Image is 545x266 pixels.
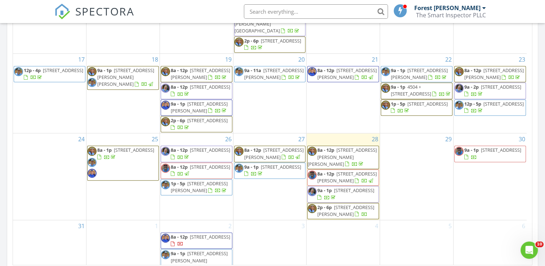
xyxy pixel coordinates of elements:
td: Go to August 17, 2025 [13,53,86,133]
img: fipro2.jpg [161,250,170,259]
span: [STREET_ADDRESS][PERSON_NAME] [317,170,377,184]
a: 9a - 1p [STREET_ADDRESS] [307,186,379,202]
a: 8a - 12p [STREET_ADDRESS][PERSON_NAME] [244,147,304,160]
a: 9a - 1p [STREET_ADDRESS] [317,187,374,200]
img: 1cpro.jpg [381,84,390,93]
img: fipro2.jpg [455,101,464,110]
td: Go to August 20, 2025 [233,53,307,133]
span: 8a - 12p [317,170,334,177]
a: 9a - 1p 4504 + [STREET_ADDRESS] [391,84,452,97]
a: 1p - 5p [STREET_ADDRESS] [381,99,452,116]
a: 9a - 11a [STREET_ADDRESS][PERSON_NAME] [234,66,306,82]
span: 4504 + [STREET_ADDRESS] [391,84,431,97]
span: 2p - 6p [244,37,259,44]
span: 9a - 2p [464,84,479,90]
img: bdcpro.jpg [161,84,170,93]
span: 1p - 5p [391,101,405,107]
img: fipro2.jpg [14,67,23,76]
a: 8a - 12p [STREET_ADDRESS][PERSON_NAME] [464,67,524,80]
a: Go to September 6, 2025 [521,220,527,232]
span: 9a - 1p [244,164,259,170]
span: 12p - 4p [24,67,41,74]
a: 9a - 1p [STREET_ADDRESS][PERSON_NAME][PERSON_NAME] [97,67,154,87]
td: Go to August 23, 2025 [453,53,527,133]
a: Go to August 29, 2025 [444,133,453,145]
img: The Best Home Inspection Software - Spectora [54,4,70,19]
a: Go to August 19, 2025 [224,54,233,65]
a: 9a - 1p [STREET_ADDRESS][PERSON_NAME] [161,99,232,116]
span: 2p - 6p [317,204,332,210]
a: 8a - 12p [STREET_ADDRESS][PERSON_NAME] [307,66,379,82]
span: 9a - 11a [244,67,261,74]
span: 9a - 1p [391,67,405,74]
a: 9a - 2p [STREET_ADDRESS] [464,84,521,97]
span: [STREET_ADDRESS][PERSON_NAME] [244,67,304,80]
a: Go to August 20, 2025 [297,54,306,65]
a: Go to August 28, 2025 [370,133,380,145]
span: [STREET_ADDRESS][PERSON_NAME] [391,67,448,80]
a: Go to August 24, 2025 [77,133,86,145]
a: 1p - 5p [STREET_ADDRESS][PERSON_NAME] [171,180,228,194]
a: 9a - 1p [STREET_ADDRESS] [464,147,521,160]
span: [STREET_ADDRESS] [190,234,230,240]
td: Go to August 30, 2025 [453,133,527,220]
div: The Smart Inspector PLLC [416,12,486,19]
span: [STREET_ADDRESS] [481,147,521,153]
span: [STREET_ADDRESS][PERSON_NAME] [317,204,374,217]
input: Search everything... [244,4,388,19]
img: 1cpro.jpg [88,67,97,76]
a: 8a - 12p [STREET_ADDRESS] [161,232,232,249]
span: [STREET_ADDRESS][PERSON_NAME][PERSON_NAME] [308,147,377,167]
span: SPECTORA [75,4,134,19]
span: 8a - 12p [171,164,188,170]
a: SPECTORA [54,10,134,25]
a: Go to September 1, 2025 [153,220,160,232]
a: 9a - 1p [STREET_ADDRESS] [244,164,301,177]
span: [STREET_ADDRESS][PERSON_NAME] [171,67,230,80]
td: Go to August 24, 2025 [13,133,86,220]
a: 9a - 11a [STREET_ADDRESS][PERSON_NAME] [244,67,304,80]
span: [STREET_ADDRESS] [190,84,230,90]
span: [STREET_ADDRESS][PERSON_NAME] [171,180,228,194]
span: 8a - 12p [244,147,261,153]
a: Go to August 18, 2025 [150,54,160,65]
img: 1cpro.jpg [234,147,244,156]
a: Go to August 23, 2025 [517,54,527,65]
a: 1p - 5p [STREET_ADDRESS][PERSON_NAME] [161,179,232,195]
img: fipro2.jpg [88,158,97,167]
span: 9a - 1p [97,67,112,74]
span: [STREET_ADDRESS] [483,101,524,107]
span: 1p - 5p [171,180,185,187]
a: Go to August 27, 2025 [297,133,306,145]
a: 9a - 1p 4504 + [STREET_ADDRESS] [381,83,452,99]
img: bdcpro.jpg [161,147,170,156]
iframe: Intercom live chat [521,241,538,259]
img: screenshot_20250508_100214_gallery.jpg [455,147,464,156]
a: 9a - 2p [STREET_ADDRESS] [454,83,526,99]
td: Go to August 22, 2025 [380,53,454,133]
span: 8a - 1p [97,147,112,153]
span: 9a - 1p [391,84,405,90]
a: 2p - 6p [STREET_ADDRESS] [234,36,306,53]
span: [STREET_ADDRESS][PERSON_NAME] [244,147,304,160]
img: screenshot_20250508_100214_gallery.jpg [161,164,170,173]
a: 8a - 12p [STREET_ADDRESS][PERSON_NAME] [171,67,230,80]
img: 2cpro.jpg [88,169,97,178]
a: 8a - 12p [STREET_ADDRESS] [171,84,230,97]
a: 12p - 4p [STREET_ADDRESS] [14,66,85,82]
a: 8a - 12p [STREET_ADDRESS] [161,83,232,99]
td: Go to August 27, 2025 [233,133,307,220]
span: 9a - 1p [171,250,185,257]
a: 2p - 6p [STREET_ADDRESS] [244,37,301,51]
a: 8a - 12p [STREET_ADDRESS] [171,164,230,177]
a: Go to August 22, 2025 [444,54,453,65]
a: 9a - 1p [STREET_ADDRESS] [454,146,526,162]
a: 8a - 12p [STREET_ADDRESS][PERSON_NAME] [161,66,232,82]
a: 8a - 12p [STREET_ADDRESS][PERSON_NAME] [317,67,377,80]
span: 8a - 12p [171,147,188,153]
img: 1cpro.jpg [308,204,317,213]
span: [STREET_ADDRESS] [114,147,154,153]
a: 2p - 6p [STREET_ADDRESS] [161,116,232,132]
a: 9a - 1p [STREET_ADDRESS][PERSON_NAME][PERSON_NAME] [87,66,159,90]
td: Go to August 29, 2025 [380,133,454,220]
